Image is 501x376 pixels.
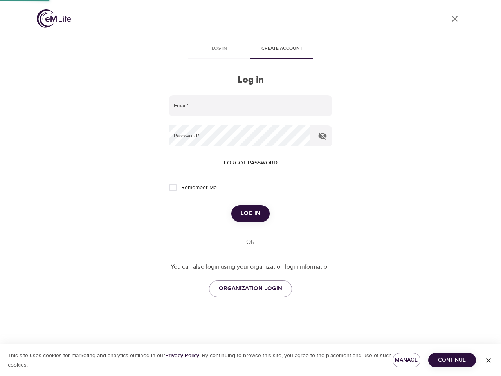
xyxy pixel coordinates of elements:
[231,205,270,222] button: Log in
[169,74,332,86] h2: Log in
[181,184,217,192] span: Remember Me
[165,352,199,359] a: Privacy Policy
[219,284,282,294] span: ORGANIZATION LOGIN
[224,158,278,168] span: Forgot password
[169,40,332,59] div: disabled tabs example
[241,208,260,219] span: Log in
[434,355,470,365] span: Continue
[221,156,281,170] button: Forgot password
[243,238,258,247] div: OR
[37,9,71,28] img: logo
[169,262,332,271] p: You can also login using your organization login information
[255,45,308,53] span: Create account
[193,45,246,53] span: Log in
[393,353,420,367] button: Manage
[445,9,464,28] a: close
[399,355,414,365] span: Manage
[209,280,292,297] a: ORGANIZATION LOGIN
[428,353,476,367] button: Continue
